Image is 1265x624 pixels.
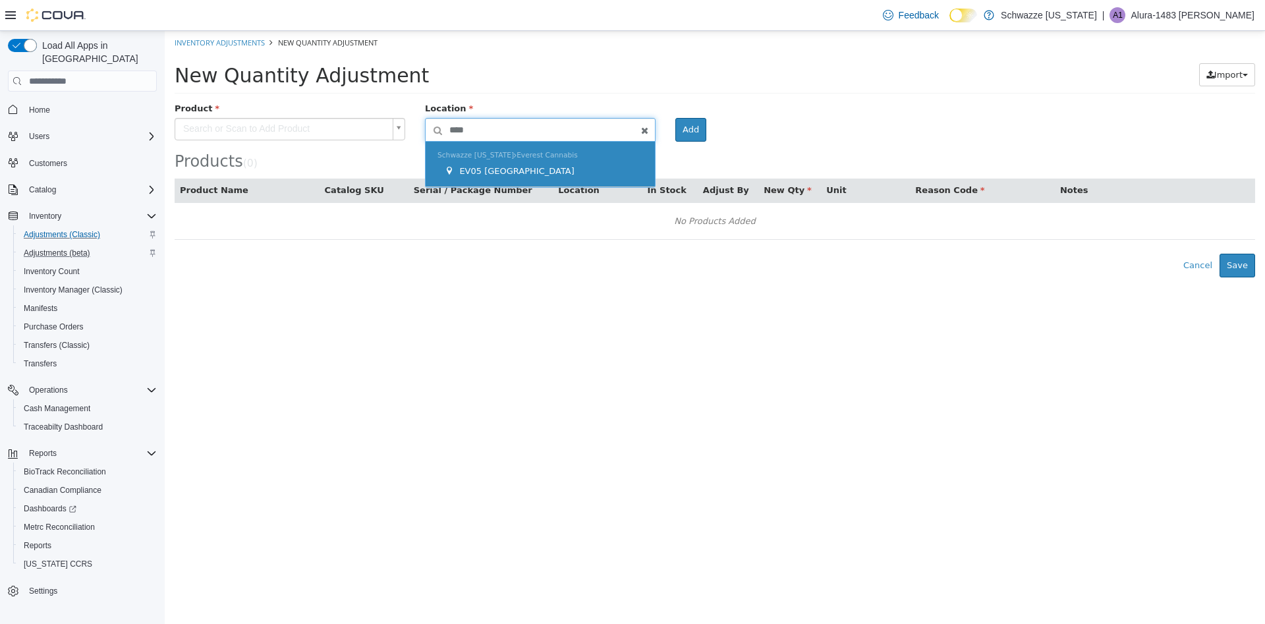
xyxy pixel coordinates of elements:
button: Canadian Compliance [13,481,162,499]
span: Manifests [24,303,57,314]
span: Users [29,131,49,142]
button: Notes [895,153,926,166]
button: Adjustments (beta) [13,244,162,262]
a: Cash Management [18,401,96,416]
span: Cash Management [18,401,157,416]
span: Adjustments (Classic) [24,229,100,240]
button: Settings [3,581,162,600]
span: Transfers [18,356,157,372]
small: ( ) [78,127,93,138]
span: Catalog [24,182,157,198]
span: EV05 [GEOGRAPHIC_DATA] [295,135,409,145]
span: Inventory Count [18,264,157,279]
button: Catalog SKU [160,153,222,166]
span: Adjustments (beta) [18,245,157,261]
span: Reason Code [750,154,820,164]
span: Transfers (Classic) [18,337,157,353]
a: Manifests [18,300,63,316]
span: Cash Management [24,403,90,414]
button: Customers [3,154,162,173]
span: Inventory Count [24,266,80,277]
span: Product [10,72,55,82]
span: Import [1050,39,1078,49]
button: Transfers (Classic) [13,336,162,355]
button: Users [24,128,55,144]
span: Transfers [24,358,57,369]
a: Search or Scan to Add Product [10,87,240,109]
button: Inventory [24,208,67,224]
a: Customers [24,156,72,171]
button: Cancel [1011,223,1055,246]
button: Inventory Count [13,262,162,281]
button: Serial / Package Number [249,153,370,166]
span: Schwazze [US_STATE] Everest Cannabis [273,120,413,128]
button: Operations [3,381,162,399]
a: Transfers (Classic) [18,337,95,353]
button: Reports [3,444,162,463]
span: Purchase Orders [24,322,84,332]
a: Adjustments (Classic) [18,227,105,242]
button: Unit [661,153,684,166]
span: [US_STATE] CCRS [24,559,92,569]
span: Location [260,72,308,82]
span: Traceabilty Dashboard [24,422,103,432]
a: Dashboards [18,501,82,517]
button: Product Name [15,153,86,166]
a: Settings [24,583,63,599]
span: Reports [24,445,157,461]
button: In Stock [482,153,524,166]
span: A1 [1113,7,1123,23]
button: Inventory Manager (Classic) [13,281,162,299]
span: Metrc Reconciliation [18,519,157,535]
button: Traceabilty Dashboard [13,418,162,436]
span: Reports [24,540,51,551]
button: Adjust By [538,153,587,166]
button: Reports [24,445,62,461]
span: New Quantity Adjustment [10,33,264,56]
span: New Qty [599,154,647,164]
input: Dark Mode [949,9,977,22]
a: [US_STATE] CCRS [18,556,98,572]
button: Purchase Orders [13,318,162,336]
span: Adjustments (beta) [24,248,90,258]
a: Transfers [18,356,62,372]
span: Operations [24,382,157,398]
a: Adjustments (beta) [18,245,96,261]
button: Operations [24,382,73,398]
span: Inventory [24,208,157,224]
span: Adjustments (Classic) [18,227,157,242]
span: Settings [29,586,57,596]
a: BioTrack Reconciliation [18,464,111,480]
span: Customers [29,158,67,169]
a: Canadian Compliance [18,482,107,498]
span: Products [10,121,78,140]
a: Feedback [878,2,944,28]
span: New Quantity Adjustment [113,7,213,16]
span: Washington CCRS [18,556,157,572]
div: Alura-1483 Montano-Saiz [1110,7,1125,23]
button: Inventory [3,207,162,225]
span: BioTrack Reconciliation [18,464,157,480]
span: Settings [24,582,157,599]
button: Adjustments (Classic) [13,225,162,244]
span: Reports [18,538,157,553]
span: Inventory Manager (Classic) [24,285,123,295]
a: Purchase Orders [18,319,89,335]
span: Users [24,128,157,144]
button: Reports [13,536,162,555]
span: Manifests [18,300,157,316]
button: Location [393,153,437,166]
button: Add [511,87,542,111]
span: Dashboards [24,503,76,514]
button: Import [1034,32,1090,56]
span: Customers [24,155,157,171]
span: Canadian Compliance [18,482,157,498]
p: Alura-1483 [PERSON_NAME] [1131,7,1254,23]
span: Reports [29,448,57,459]
a: Dashboards [13,499,162,518]
button: Transfers [13,355,162,373]
span: Inventory [29,211,61,221]
span: Search or Scan to Add Product [11,88,223,109]
button: Catalog [3,181,162,199]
